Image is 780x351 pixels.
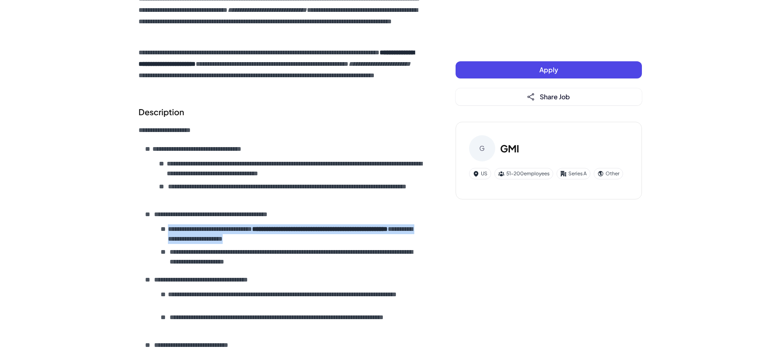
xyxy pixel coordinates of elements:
div: G [469,135,495,161]
div: Other [594,168,623,179]
div: Series A [557,168,590,179]
button: Share Job [456,88,642,105]
div: US [469,168,491,179]
span: Apply [539,65,558,74]
span: Share Job [540,92,570,101]
h3: GMI [500,141,519,156]
button: Apply [456,61,642,78]
h2: Description [139,106,423,118]
div: 51-200 employees [494,168,553,179]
